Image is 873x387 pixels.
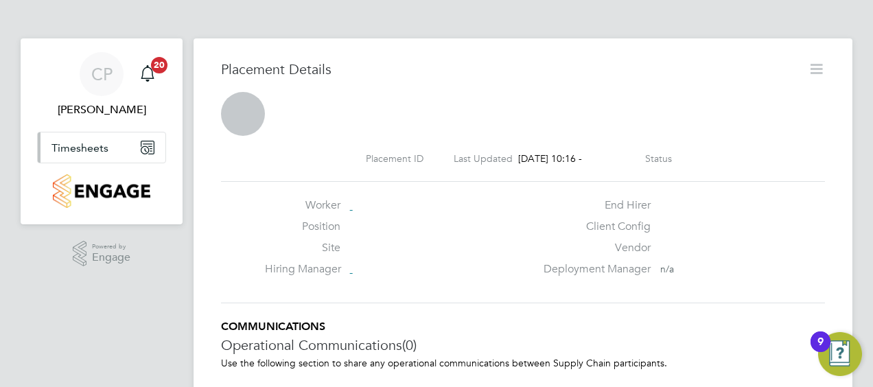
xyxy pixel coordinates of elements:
label: Vendor [535,241,651,255]
label: Placement ID [366,152,423,165]
p: Use the following section to share any operational communications between Supply Chain participants. [221,357,825,369]
label: Worker [265,198,340,213]
span: Timesheets [51,141,108,154]
button: Timesheets [38,132,165,163]
span: (0) [402,336,417,354]
div: 9 [817,342,824,360]
h3: Placement Details [221,60,798,78]
label: Deployment Manager [535,262,651,277]
span: Connor Pattenden [37,102,166,118]
img: countryside-properties-logo-retina.png [53,174,150,208]
label: Position [265,220,340,234]
span: n/a [660,263,674,275]
a: CP[PERSON_NAME] [37,52,166,118]
span: Engage [92,252,130,263]
h3: Operational Communications [221,336,825,354]
label: Hiring Manager [265,262,340,277]
span: [DATE] 10:16 - [518,152,582,165]
a: Powered byEngage [73,241,131,267]
label: Status [645,152,672,165]
button: Open Resource Center, 9 new notifications [818,332,862,376]
label: End Hirer [535,198,651,213]
span: CP [91,65,113,83]
a: 20 [134,52,161,96]
span: Powered by [92,241,130,253]
label: Client Config [535,220,651,234]
a: Go to home page [37,174,166,208]
label: Site [265,241,340,255]
label: Last Updated [454,152,513,165]
nav: Main navigation [21,38,183,224]
h5: COMMUNICATIONS [221,320,825,334]
span: 20 [151,57,167,73]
